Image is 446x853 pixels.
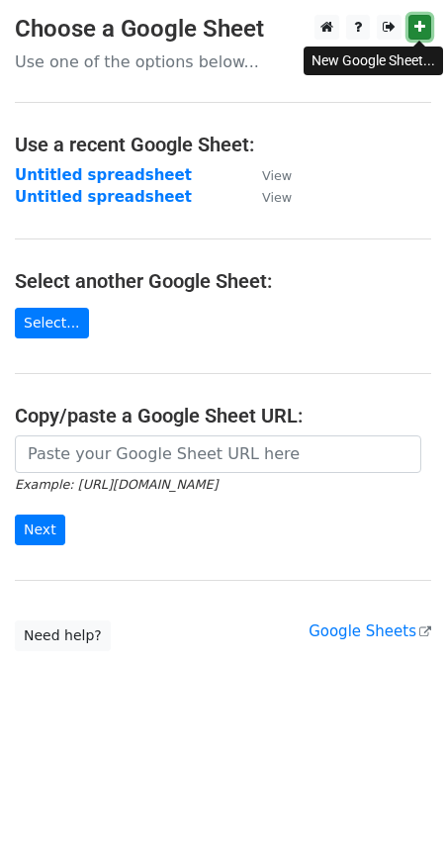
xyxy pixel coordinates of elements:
small: Example: [URL][DOMAIN_NAME] [15,477,218,492]
a: Google Sheets [309,622,431,640]
small: View [262,190,292,205]
a: View [242,188,292,206]
a: Need help? [15,620,111,651]
h4: Select another Google Sheet: [15,269,431,293]
h4: Use a recent Google Sheet: [15,133,431,156]
input: Paste your Google Sheet URL here [15,435,421,473]
iframe: Chat Widget [347,758,446,853]
a: Select... [15,308,89,338]
input: Next [15,515,65,545]
h4: Copy/paste a Google Sheet URL: [15,404,431,427]
a: View [242,166,292,184]
div: New Google Sheet... [304,47,443,75]
a: Untitled spreadsheet [15,188,192,206]
p: Use one of the options below... [15,51,431,72]
h3: Choose a Google Sheet [15,15,431,44]
a: Untitled spreadsheet [15,166,192,184]
small: View [262,168,292,183]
